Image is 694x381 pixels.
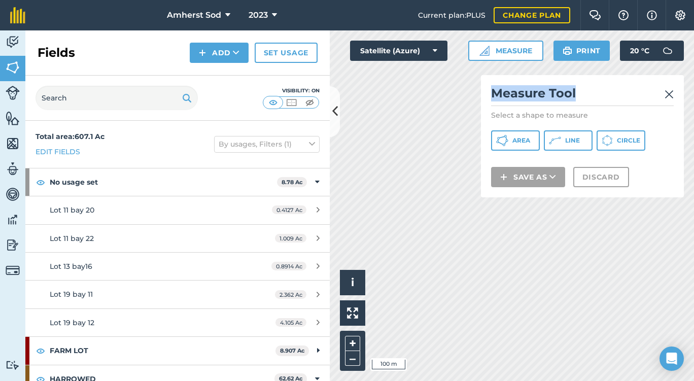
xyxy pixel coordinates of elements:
[282,179,303,186] strong: 8.78 Ac
[6,360,20,370] img: svg+xml;base64,PD94bWwgdmVyc2lvbj0iMS4wIiBlbmNvZGluZz0idXRmLTgiPz4KPCEtLSBHZW5lcmF0b3I6IEFkb2JlIE...
[597,130,645,151] button: Circle
[272,205,306,214] span: 0.4127 Ac
[6,237,20,253] img: svg+xml;base64,PD94bWwgdmVyc2lvbj0iMS4wIiBlbmNvZGluZz0idXRmLTgiPz4KPCEtLSBHZW5lcmF0b3I6IEFkb2JlIE...
[25,337,330,364] div: FARM LOT8.907 Ac
[565,136,580,145] span: Line
[573,167,629,187] button: Discard
[36,146,80,157] a: Edit fields
[647,9,657,21] img: svg+xml;base64,PHN2ZyB4bWxucz0iaHR0cDovL3d3dy53My5vcmcvMjAwMC9zdmciIHdpZHRoPSIxNyIgaGVpZ2h0PSIxNy...
[491,130,540,151] button: Area
[6,60,20,75] img: svg+xml;base64,PHN2ZyB4bWxucz0iaHR0cDovL3d3dy53My5vcmcvMjAwMC9zdmciIHdpZHRoPSI1NiIgaGVpZ2h0PSI2MC...
[275,318,306,327] span: 4.105 Ac
[6,161,20,177] img: svg+xml;base64,PD94bWwgdmVyc2lvbj0iMS4wIiBlbmNvZGluZz0idXRmLTgiPz4KPCEtLSBHZW5lcmF0b3I6IEFkb2JlIE...
[25,309,330,336] a: Lot 19 bay 124.105 Ac
[25,225,330,252] a: Lot 11 bay 221.009 Ac
[214,136,320,152] button: By usages, Filters (1)
[6,263,20,278] img: svg+xml;base64,PD94bWwgdmVyc2lvbj0iMS4wIiBlbmNvZGluZz0idXRmLTgiPz4KPCEtLSBHZW5lcmF0b3I6IEFkb2JlIE...
[589,10,601,20] img: Two speech bubbles overlapping with the left bubble in the forefront
[275,290,306,299] span: 2.362 Ac
[6,34,20,50] img: svg+xml;base64,PD94bWwgdmVyc2lvbj0iMS4wIiBlbmNvZGluZz0idXRmLTgiPz4KPCEtLSBHZW5lcmF0b3I6IEFkb2JlIE...
[6,136,20,151] img: svg+xml;base64,PHN2ZyB4bWxucz0iaHR0cDovL3d3dy53My5vcmcvMjAwMC9zdmciIHdpZHRoPSI1NiIgaGVpZ2h0PSI2MC...
[674,10,686,20] img: A cog icon
[25,281,330,308] a: Lot 19 bay 112.362 Ac
[199,47,206,59] img: svg+xml;base64,PHN2ZyB4bWxucz0iaHR0cDovL3d3dy53My5vcmcvMjAwMC9zdmciIHdpZHRoPSIxNCIgaGVpZ2h0PSIyNC...
[660,347,684,371] div: Open Intercom Messenger
[36,344,45,357] img: svg+xml;base64,PHN2ZyB4bWxucz0iaHR0cDovL3d3dy53My5vcmcvMjAwMC9zdmciIHdpZHRoPSIxOCIgaGVpZ2h0PSIyNC...
[563,45,572,57] img: svg+xml;base64,PHN2ZyB4bWxucz0iaHR0cDovL3d3dy53My5vcmcvMjAwMC9zdmciIHdpZHRoPSIxOSIgaGVpZ2h0PSIyNC...
[553,41,610,61] button: Print
[25,168,330,196] div: No usage set8.78 Ac
[50,205,94,215] span: Lot 11 bay 20
[36,176,45,188] img: svg+xml;base64,PHN2ZyB4bWxucz0iaHR0cDovL3d3dy53My5vcmcvMjAwMC9zdmciIHdpZHRoPSIxOCIgaGVpZ2h0PSIyNC...
[6,187,20,202] img: svg+xml;base64,PD94bWwgdmVyc2lvbj0iMS4wIiBlbmNvZGluZz0idXRmLTgiPz4KPCEtLSBHZW5lcmF0b3I6IEFkb2JlIE...
[38,45,75,61] h2: Fields
[280,347,305,354] strong: 8.907 Ac
[6,212,20,227] img: svg+xml;base64,PD94bWwgdmVyc2lvbj0iMS4wIiBlbmNvZGluZz0idXRmLTgiPz4KPCEtLSBHZW5lcmF0b3I6IEFkb2JlIE...
[340,270,365,295] button: i
[512,136,530,145] span: Area
[350,41,447,61] button: Satellite (Azure)
[6,111,20,126] img: svg+xml;base64,PHN2ZyB4bWxucz0iaHR0cDovL3d3dy53My5vcmcvMjAwMC9zdmciIHdpZHRoPSI1NiIgaGVpZ2h0PSI2MC...
[167,9,221,21] span: Amherst Sod
[271,262,306,270] span: 0.8914 Ac
[500,171,507,183] img: svg+xml;base64,PHN2ZyB4bWxucz0iaHR0cDovL3d3dy53My5vcmcvMjAwMC9zdmciIHdpZHRoPSIxNCIgaGVpZ2h0PSIyNC...
[479,46,490,56] img: Ruler icon
[50,168,277,196] strong: No usage set
[50,234,94,243] span: Lot 11 bay 22
[25,196,330,224] a: Lot 11 bay 200.4127 Ac
[190,43,249,63] button: Add
[50,262,92,271] span: Lot 13 bay16
[249,9,268,21] span: 2023
[25,253,330,280] a: Lot 13 bay160.8914 Ac
[303,97,316,108] img: svg+xml;base64,PHN2ZyB4bWxucz0iaHR0cDovL3d3dy53My5vcmcvMjAwMC9zdmciIHdpZHRoPSI1MCIgaGVpZ2h0PSI0MC...
[620,41,684,61] button: 20 °C
[50,337,275,364] strong: FARM LOT
[345,351,360,366] button: –
[617,10,630,20] img: A question mark icon
[50,318,94,327] span: Lot 19 bay 12
[617,136,640,145] span: Circle
[36,132,105,141] strong: Total area : 607.1 Ac
[630,41,649,61] span: 20 ° C
[6,86,20,100] img: svg+xml;base64,PD94bWwgdmVyc2lvbj0iMS4wIiBlbmNvZGluZz0idXRmLTgiPz4KPCEtLSBHZW5lcmF0b3I6IEFkb2JlIE...
[275,234,306,243] span: 1.009 Ac
[267,97,280,108] img: svg+xml;base64,PHN2ZyB4bWxucz0iaHR0cDovL3d3dy53My5vcmcvMjAwMC9zdmciIHdpZHRoPSI1MCIgaGVpZ2h0PSI0MC...
[50,290,93,299] span: Lot 19 bay 11
[491,110,674,120] p: Select a shape to measure
[665,88,674,100] img: svg+xml;base64,PHN2ZyB4bWxucz0iaHR0cDovL3d3dy53My5vcmcvMjAwMC9zdmciIHdpZHRoPSIyMiIgaGVpZ2h0PSIzMC...
[418,10,485,21] span: Current plan : PLUS
[491,85,674,106] h2: Measure Tool
[468,41,543,61] button: Measure
[347,307,358,319] img: Four arrows, one pointing top left, one top right, one bottom right and the last bottom left
[657,41,678,61] img: svg+xml;base64,PD94bWwgdmVyc2lvbj0iMS4wIiBlbmNvZGluZz0idXRmLTgiPz4KPCEtLSBHZW5lcmF0b3I6IEFkb2JlIE...
[285,97,298,108] img: svg+xml;base64,PHN2ZyB4bWxucz0iaHR0cDovL3d3dy53My5vcmcvMjAwMC9zdmciIHdpZHRoPSI1MCIgaGVpZ2h0PSI0MC...
[255,43,318,63] a: Set usage
[351,276,354,289] span: i
[345,336,360,351] button: +
[10,7,25,23] img: fieldmargin Logo
[494,7,570,23] a: Change plan
[544,130,593,151] button: Line
[36,86,198,110] input: Search
[182,92,192,104] img: svg+xml;base64,PHN2ZyB4bWxucz0iaHR0cDovL3d3dy53My5vcmcvMjAwMC9zdmciIHdpZHRoPSIxOSIgaGVpZ2h0PSIyNC...
[491,167,565,187] button: Save as
[263,87,320,95] div: Visibility: On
